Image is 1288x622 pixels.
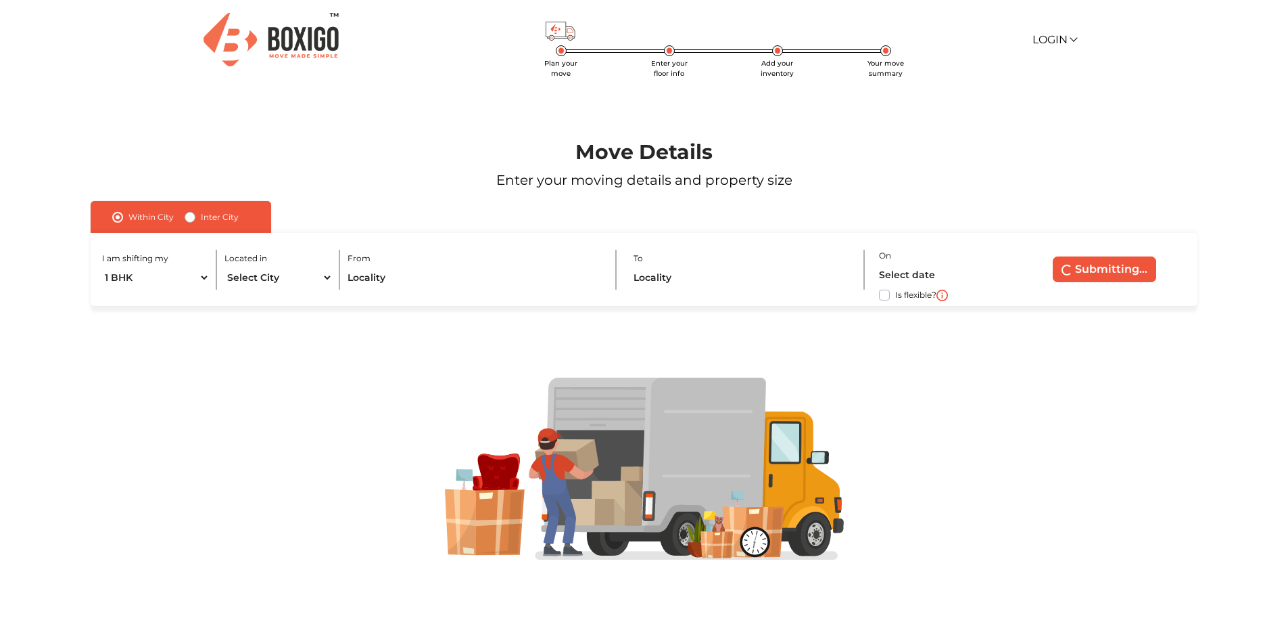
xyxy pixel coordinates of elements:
input: Select date [879,263,1007,287]
span: Add your inventory [761,59,794,78]
button: Submitting... [1053,257,1156,282]
label: On [879,250,891,262]
h1: Move Details [51,140,1237,164]
label: Within City [128,209,174,225]
label: Inter City [201,209,239,225]
input: Locality [348,266,601,290]
label: I am shifting my [102,252,168,265]
label: To [634,252,643,265]
img: i [936,290,948,301]
span: Enter your floor info [651,59,688,78]
label: Located in [224,252,267,265]
p: Enter your moving details and property size [51,170,1237,190]
label: Is flexible? [895,287,936,301]
a: Login [1032,33,1076,46]
input: Locality [634,266,851,290]
span: Your move summary [867,59,904,78]
label: From [348,252,371,265]
img: Boxigo [204,13,339,66]
span: Plan your move [544,59,577,78]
